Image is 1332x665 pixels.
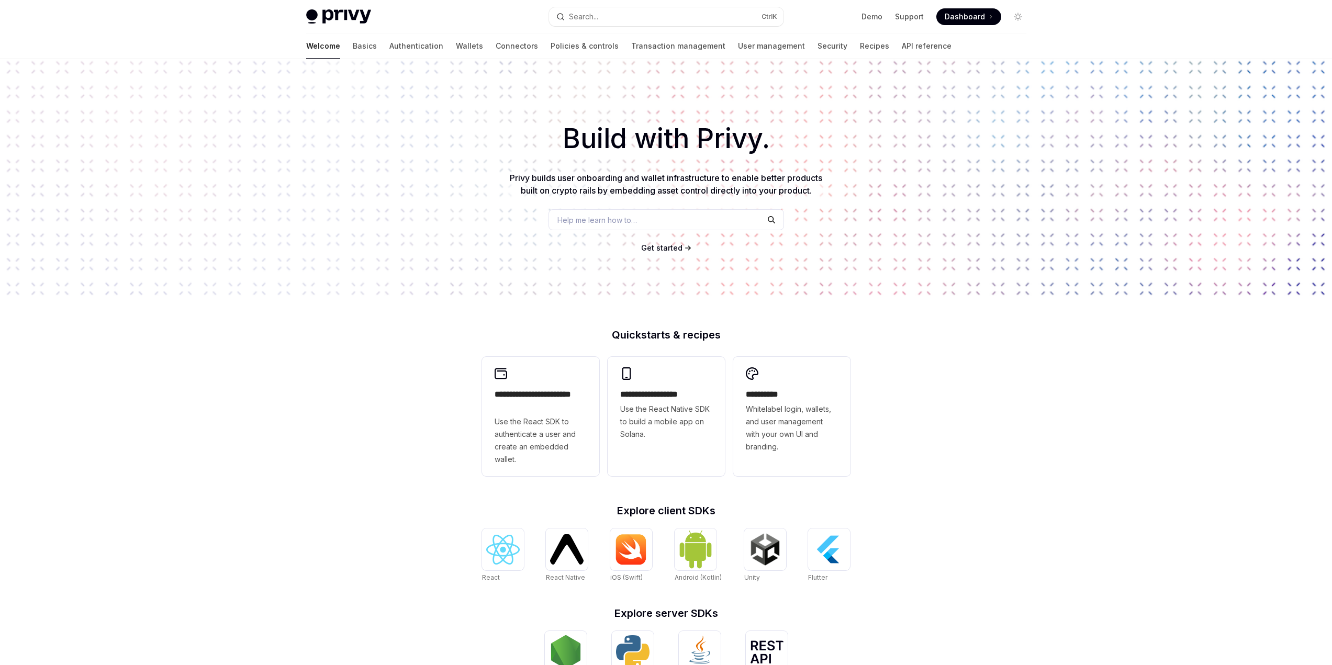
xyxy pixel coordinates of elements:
[353,33,377,59] a: Basics
[1010,8,1026,25] button: Toggle dark mode
[748,533,782,566] img: Unity
[482,573,500,581] span: React
[456,33,483,59] a: Wallets
[496,33,538,59] a: Connectors
[738,33,805,59] a: User management
[750,640,783,663] img: REST API
[549,7,783,26] button: Search...CtrlK
[608,357,725,476] a: **** **** **** ***Use the React Native SDK to build a mobile app on Solana.
[306,9,371,24] img: light logo
[569,10,598,23] div: Search...
[861,12,882,22] a: Demo
[641,243,682,253] a: Get started
[17,118,1315,159] h1: Build with Privy.
[762,13,777,21] span: Ctrl K
[641,243,682,252] span: Get started
[306,33,340,59] a: Welcome
[860,33,889,59] a: Recipes
[389,33,443,59] a: Authentication
[675,573,722,581] span: Android (Kotlin)
[945,12,985,22] span: Dashboard
[733,357,850,476] a: **** *****Whitelabel login, wallets, and user management with your own UI and branding.
[482,330,850,340] h2: Quickstarts & recipes
[546,528,588,583] a: React NativeReact Native
[818,33,847,59] a: Security
[675,528,722,583] a: Android (Kotlin)Android (Kotlin)
[546,573,585,581] span: React Native
[495,415,587,466] span: Use the React SDK to authenticate a user and create an embedded wallet.
[610,573,643,581] span: iOS (Swift)
[482,505,850,516] h2: Explore client SDKs
[557,215,637,226] span: Help me learn how to…
[486,535,520,565] img: React
[550,534,584,564] img: React Native
[510,173,822,196] span: Privy builds user onboarding and wallet infrastructure to enable better products built on crypto ...
[746,403,838,453] span: Whitelabel login, wallets, and user management with your own UI and branding.
[610,528,652,583] a: iOS (Swift)iOS (Swift)
[679,529,712,569] img: Android (Kotlin)
[812,533,846,566] img: Flutter
[551,33,619,59] a: Policies & controls
[482,528,524,583] a: ReactReact
[936,8,1001,25] a: Dashboard
[808,528,850,583] a: FlutterFlutter
[895,12,924,22] a: Support
[902,33,952,59] a: API reference
[808,573,827,581] span: Flutter
[744,528,786,583] a: UnityUnity
[482,608,850,618] h2: Explore server SDKs
[744,573,760,581] span: Unity
[614,534,648,565] img: iOS (Swift)
[631,33,725,59] a: Transaction management
[620,403,712,441] span: Use the React Native SDK to build a mobile app on Solana.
